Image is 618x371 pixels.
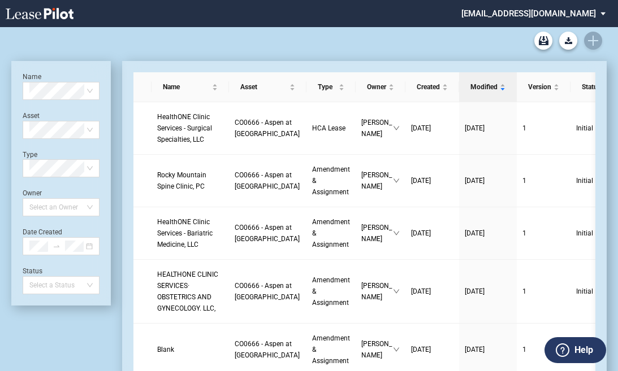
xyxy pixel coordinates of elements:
a: CO0666 - Aspen at [GEOGRAPHIC_DATA] [235,117,301,139]
a: CO0666 - Aspen at [GEOGRAPHIC_DATA] [235,169,301,192]
th: Type [306,72,356,102]
span: Amendment & Assignment [312,165,350,196]
a: [DATE] [465,175,511,186]
span: down [393,125,400,132]
a: Amendment & Assignment [312,216,350,250]
span: [DATE] [465,124,485,132]
span: Modified [470,81,498,93]
span: [DATE] [411,229,431,237]
span: Initial Draft [576,286,610,297]
a: [DATE] [411,344,453,355]
span: CO0666 - Aspen at Sky Ridge [235,282,300,301]
a: [DATE] [411,286,453,297]
button: Download Blank Form [559,32,577,50]
span: [PERSON_NAME] [361,222,393,245]
a: [DATE] [465,228,511,239]
a: HCA Lease [312,123,350,134]
a: [DATE] [465,286,511,297]
span: [DATE] [465,287,485,295]
span: down [393,346,400,353]
th: Created [405,72,459,102]
span: down [393,177,400,184]
span: down [393,288,400,295]
span: Version [528,81,551,93]
th: Asset [229,72,306,102]
label: Asset [23,112,40,120]
a: [DATE] [411,175,453,186]
span: [DATE] [411,177,431,185]
label: Date Created [23,228,62,236]
a: [DATE] [411,228,453,239]
th: Modified [459,72,517,102]
span: 1 [522,346,526,353]
a: Archive [534,32,552,50]
span: Initial Draft [576,175,610,186]
span: [PERSON_NAME] [361,117,393,139]
span: HealthONE Clinic Services - Bariatric Medicine, LLC [157,218,213,248]
span: [DATE] [411,124,431,132]
span: [PERSON_NAME] [361,169,393,192]
a: 1 [522,123,565,134]
a: CO0666 - Aspen at [GEOGRAPHIC_DATA] [235,338,301,361]
span: down [393,230,400,237]
a: [DATE] [411,123,453,134]
th: Name [152,72,229,102]
span: [PERSON_NAME] [361,338,393,361]
label: Status [23,267,42,275]
a: HEALTHONE CLINIC SERVICES· OBSTETRICS AND GYNECOLOGY. LLC, [157,269,223,314]
a: HealthONE Clinic Services - Bariatric Medicine, LLC [157,216,223,250]
span: Initial Draft [576,123,610,134]
span: Type [318,81,336,93]
a: [DATE] [465,344,511,355]
label: Type [23,151,37,159]
span: Blank [157,346,174,353]
span: Status [582,81,603,93]
span: Rocky Mountain Spine Clinic, PC [157,171,206,190]
span: 1 [522,287,526,295]
md-menu: Download Blank Form List [556,32,581,50]
span: [DATE] [465,346,485,353]
span: swap-right [53,242,60,250]
a: CO0666 - Aspen at [GEOGRAPHIC_DATA] [235,222,301,245]
span: Asset [240,81,287,93]
th: Owner [356,72,405,102]
a: Amendment & Assignment [312,164,350,198]
button: Help [544,337,606,363]
a: 1 [522,228,565,239]
a: HealthONE Clinic Services - Surgical Specialties, LLC [157,111,223,145]
label: Help [574,343,593,357]
span: [DATE] [411,287,431,295]
span: HealthONE Clinic Services - Surgical Specialties, LLC [157,113,212,143]
a: CO0666 - Aspen at [GEOGRAPHIC_DATA] [235,280,301,303]
span: Amendment & Assignment [312,334,350,365]
span: [DATE] [465,229,485,237]
a: Rocky Mountain Spine Clinic, PC [157,169,223,192]
span: 1 [522,124,526,132]
span: HCA Lease [312,124,345,132]
span: CO0666 - Aspen at Sky Ridge [235,224,300,243]
a: [DATE] [465,123,511,134]
th: Version [517,72,571,102]
span: Name [163,81,210,93]
a: Amendment & Assignment [312,333,350,366]
span: 1 [522,177,526,185]
a: Amendment & Assignment [312,274,350,308]
a: 1 [522,344,565,355]
a: 1 [522,286,565,297]
span: [DATE] [411,346,431,353]
span: [DATE] [465,177,485,185]
label: Name [23,73,41,81]
span: to [53,242,60,250]
span: CO0666 - Aspen at Sky Ridge [235,340,300,359]
span: HEALTHONE CLINIC SERVICES· OBSTETRICS AND GYNECOLOGY. LLC, [157,270,218,312]
a: Blank [157,344,223,355]
label: Owner [23,189,42,197]
span: CO0666 - Aspen at Sky Ridge [235,119,300,138]
span: Created [417,81,440,93]
a: 1 [522,175,565,186]
span: Initial Draft [576,228,610,239]
span: CO0666 - Aspen at Sky Ridge [235,171,300,190]
span: 1 [522,229,526,237]
span: Owner [367,81,386,93]
span: [PERSON_NAME] [361,280,393,303]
